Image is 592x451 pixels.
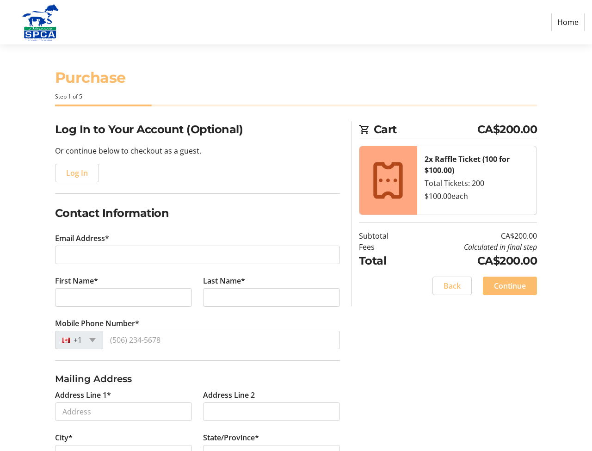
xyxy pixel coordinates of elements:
[55,432,73,443] label: City*
[410,230,537,241] td: CA$200.00
[55,205,340,222] h2: Contact Information
[374,121,477,138] span: Cart
[425,191,530,202] div: $100.00 each
[103,331,340,349] input: (506) 234-5678
[203,432,259,443] label: State/Province*
[359,253,410,269] td: Total
[359,241,410,253] td: Fees
[55,389,111,401] label: Address Line 1*
[55,402,192,421] input: Address
[55,145,340,156] p: Or continue below to checkout as a guest.
[55,93,537,101] div: Step 1 of 5
[483,277,537,295] button: Continue
[444,280,461,291] span: Back
[203,389,255,401] label: Address Line 2
[55,233,109,244] label: Email Address*
[66,167,88,179] span: Log In
[55,318,139,329] label: Mobile Phone Number*
[425,178,530,189] div: Total Tickets: 200
[494,280,526,291] span: Continue
[359,230,410,241] td: Subtotal
[7,4,73,41] img: Alberta SPCA's Logo
[55,275,98,286] label: First Name*
[55,67,537,89] h1: Purchase
[55,164,99,182] button: Log In
[425,154,510,175] strong: 2x Raffle Ticket (100 for $100.00)
[55,121,340,138] h2: Log In to Your Account (Optional)
[410,241,537,253] td: Calculated in final step
[432,277,472,295] button: Back
[203,275,245,286] label: Last Name*
[410,253,537,269] td: CA$200.00
[551,13,585,31] a: Home
[477,121,537,138] span: CA$200.00
[55,372,340,386] h3: Mailing Address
